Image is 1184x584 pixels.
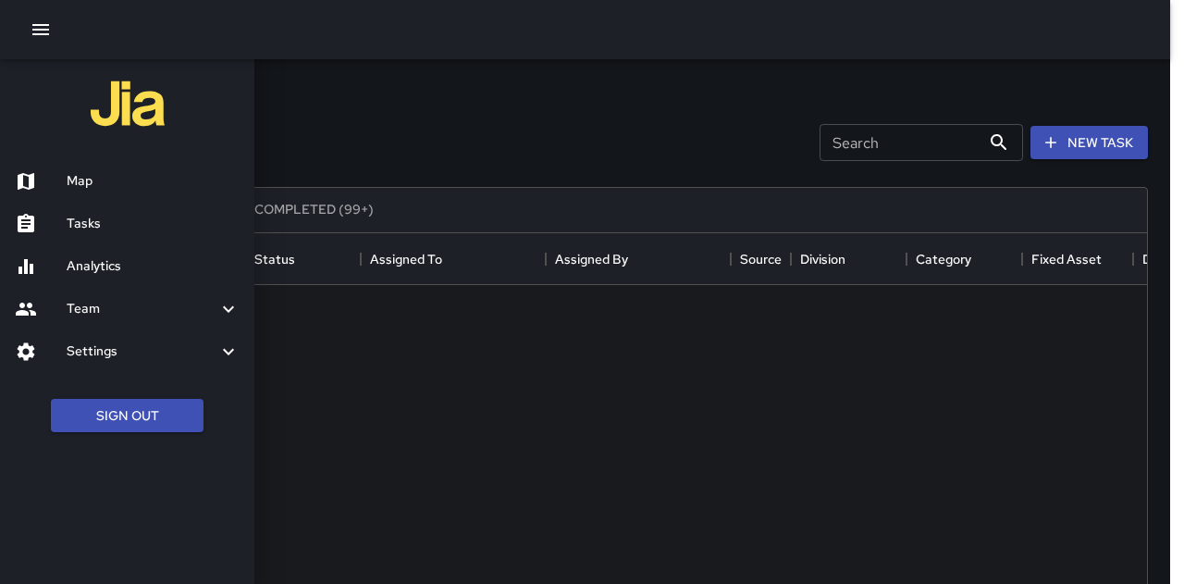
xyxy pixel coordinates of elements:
[67,342,217,362] h6: Settings
[67,256,240,277] h6: Analytics
[67,299,217,319] h6: Team
[67,171,240,192] h6: Map
[51,399,203,433] button: Sign Out
[91,67,165,141] img: jia-logo
[67,214,240,234] h6: Tasks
